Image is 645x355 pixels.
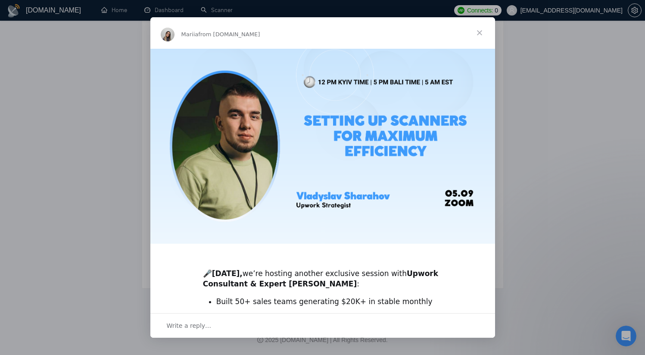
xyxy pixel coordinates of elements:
span: Write a reply… [167,320,212,331]
b: Upwork Consultant & Expert [PERSON_NAME] [203,269,438,288]
span: Mariia [181,31,199,38]
img: Profile image for Mariia [161,28,174,41]
span: Close [464,17,495,48]
span: from [DOMAIN_NAME] [198,31,260,38]
div: Open conversation and reply [150,313,495,338]
li: Built 50+ sales teams generating $20K+ in stable monthly revenue [216,297,442,317]
div: 🎤 we’re hosting another exclusive session with : [203,258,442,289]
b: [DATE], [212,269,243,278]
